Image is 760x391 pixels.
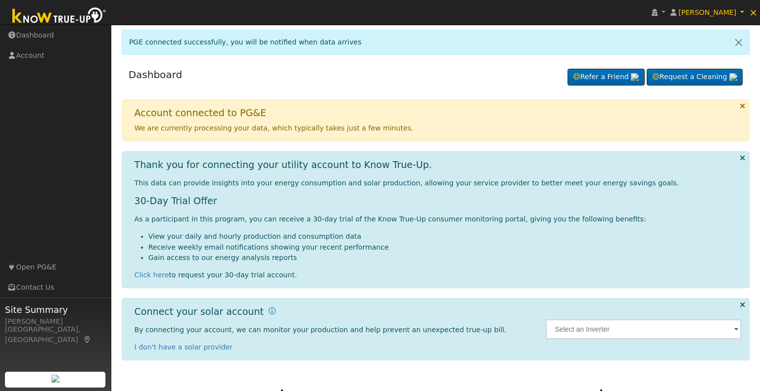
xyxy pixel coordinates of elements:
[678,8,736,16] span: [PERSON_NAME]
[135,214,742,224] p: As a participant in this program, you can receive a 30-day trial of the Know True-Up consumer mon...
[5,316,106,327] div: [PERSON_NAME]
[148,231,742,242] li: View your daily and hourly production and consumption data
[135,107,266,119] h1: Account connected to PG&E
[546,319,741,339] input: Select an Inverter
[749,6,758,18] span: ×
[135,159,432,171] h1: Thank you for connecting your utility account to Know True-Up.
[135,270,742,280] div: to request your 30-day trial account.
[135,343,233,351] a: I don't have a solar provider
[83,336,92,344] a: Map
[5,324,106,345] div: [GEOGRAPHIC_DATA], [GEOGRAPHIC_DATA]
[51,375,59,383] img: retrieve
[729,73,737,81] img: retrieve
[135,271,169,279] a: Click here
[148,242,742,253] li: Receive weekly email notifications showing your recent performance
[7,5,111,28] img: Know True-Up
[728,30,749,54] a: Close
[631,73,639,81] img: retrieve
[122,30,750,55] div: PGE connected successfully, you will be notified when data arrives
[135,124,414,132] span: We are currently processing your data, which typically takes just a few minutes.
[5,303,106,316] span: Site Summary
[647,69,743,86] a: Request a Cleaning
[135,326,507,334] span: By connecting your account, we can monitor your production and help prevent an unexpected true-up...
[135,179,679,187] span: This data can provide insights into your energy consumption and solar production, allowing your s...
[148,253,742,263] li: Gain access to our energy analysis reports
[568,69,645,86] a: Refer a Friend
[135,306,264,317] h1: Connect your solar account
[129,69,183,81] a: Dashboard
[135,195,742,207] h1: 30-Day Trial Offer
